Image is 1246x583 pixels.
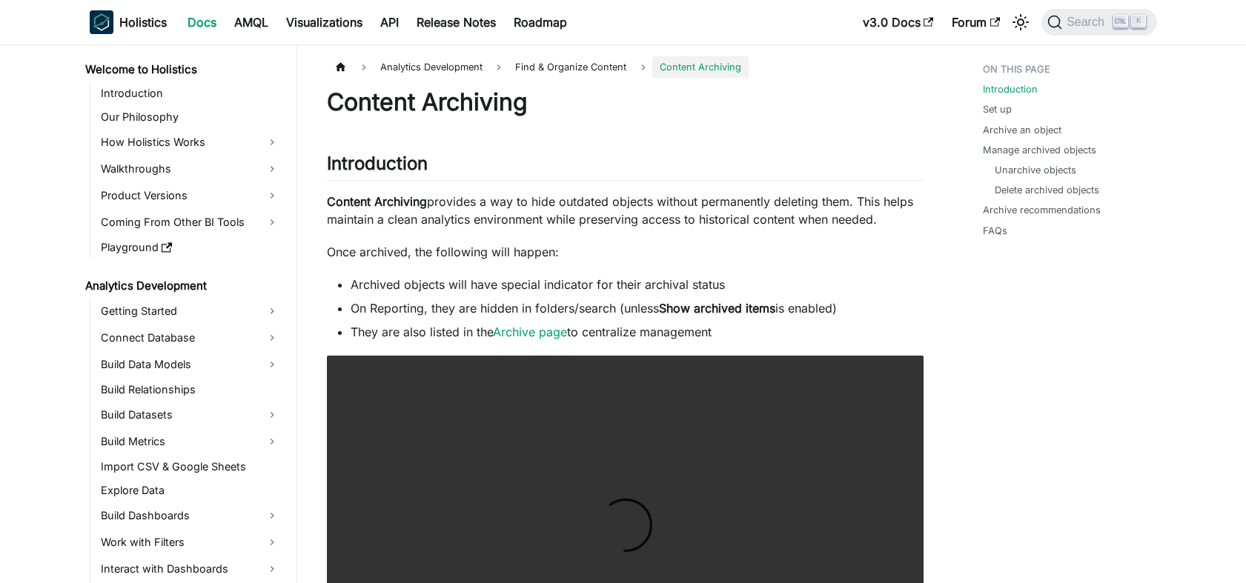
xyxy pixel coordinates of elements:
[854,10,943,34] a: v3.0 Docs
[327,153,924,181] h2: Introduction
[96,480,284,501] a: Explore Data
[995,163,1076,177] a: Unarchive objects
[983,203,1101,217] a: Archive recommendations
[371,10,408,34] a: API
[81,276,284,296] a: Analytics Development
[327,56,355,78] a: Home page
[1062,16,1113,29] span: Search
[96,184,284,207] a: Product Versions
[119,13,167,31] b: Holistics
[96,353,284,376] a: Build Data Models
[327,194,427,209] strong: Content Archiving
[943,10,1009,34] a: Forum
[1041,9,1156,36] button: Search (Ctrl+K)
[96,430,284,453] a: Build Metrics
[96,379,284,400] a: Build Relationships
[327,193,924,228] p: provides a way to hide outdated objects without permanently deleting them. This helps maintain a ...
[983,102,1012,116] a: Set up
[96,237,284,258] a: Playground
[1009,10,1033,34] button: Switch between dark and light mode (currently light mode)
[96,130,284,154] a: How Holistics Works
[225,10,277,34] a: AMQL
[493,324,567,339] a: Archive page
[983,143,1096,157] a: Manage archived objects
[96,210,284,234] a: Coming From Other BI Tools
[96,299,284,323] a: Getting Started
[90,10,113,34] img: Holistics
[75,44,297,583] nav: Docs sidebar
[96,456,284,477] a: Import CSV & Google Sheets
[179,10,225,34] a: Docs
[983,224,1007,238] a: FAQs
[96,157,284,181] a: Walkthroughs
[96,530,284,554] a: Work with Filters
[96,557,284,581] a: Interact with Dashboards
[327,87,924,117] h1: Content Archiving
[995,183,1099,197] a: Delete archived objects
[81,59,284,80] a: Welcome to Holistics
[351,323,924,341] li: They are also listed in the to centralize management
[96,403,284,427] a: Build Datasets
[983,82,1038,96] a: Introduction
[373,56,490,78] span: Analytics Development
[659,301,775,316] strong: Show archived items
[983,123,1061,137] a: Archive an object
[327,56,924,78] nav: Breadcrumbs
[96,326,284,350] a: Connect Database
[1131,15,1146,28] kbd: K
[327,243,924,261] p: Once archived, the following will happen:
[90,10,167,34] a: HolisticsHolistics
[351,299,924,317] li: On Reporting, they are hidden in folders/search (unless is enabled)
[408,10,505,34] a: Release Notes
[505,10,576,34] a: Roadmap
[351,276,924,293] li: Archived objects will have special indicator for their archival status
[96,504,284,527] a: Build Dashboards
[277,10,371,34] a: Visualizations
[652,56,749,78] span: Content Archiving
[96,83,284,104] a: Introduction
[508,56,634,78] span: Find & Organize Content
[96,107,284,127] a: Our Philosophy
